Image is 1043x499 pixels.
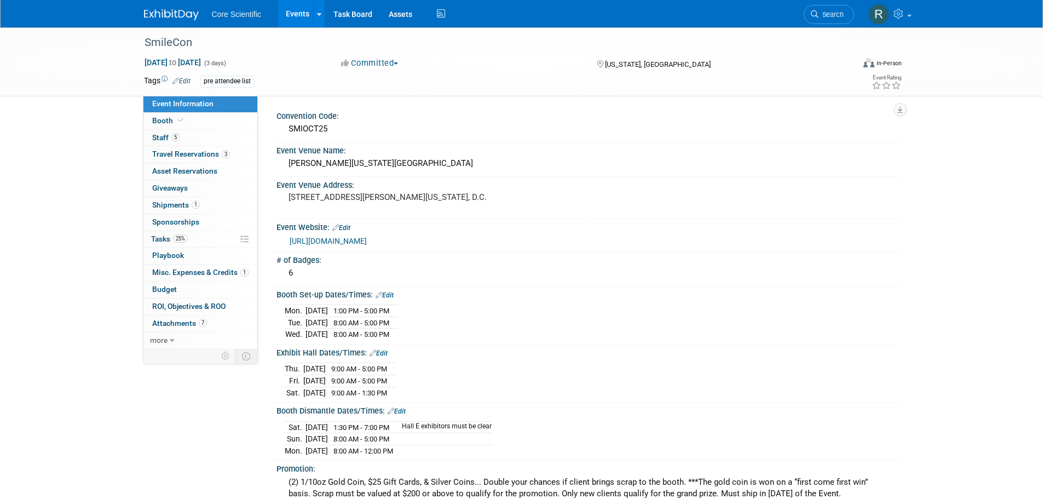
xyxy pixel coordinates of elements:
a: Budget [143,282,257,298]
a: Edit [376,291,394,299]
div: Promotion: [276,461,900,474]
span: Core Scientific [212,10,261,19]
td: Sat. [285,387,303,398]
a: Giveaways [143,180,257,197]
a: Sponsorships [143,214,257,231]
div: Event Venue Address: [276,177,900,191]
span: Staff [152,133,180,142]
a: Attachments7 [143,316,257,332]
i: Booth reservation complete [178,117,183,123]
span: (3 days) [203,60,226,67]
a: Playbook [143,248,257,264]
span: [DATE] [DATE] [144,58,201,67]
td: [DATE] [306,305,328,317]
a: Search [804,5,854,24]
img: Rachel Wolff [868,4,889,25]
a: [URL][DOMAIN_NAME] [290,237,367,245]
div: In-Person [876,59,902,67]
div: SmileCon [141,33,838,53]
div: Exhibit Hall Dates/Times: [276,345,900,359]
a: Edit [332,224,350,232]
span: 9:00 AM - 1:30 PM [331,389,387,397]
span: 9:00 AM - 5:00 PM [331,365,387,373]
div: Event Website: [276,219,900,233]
td: [DATE] [306,445,328,456]
td: [DATE] [306,421,328,433]
span: Sponsorships [152,217,199,226]
a: Tasks25% [143,231,257,248]
a: Edit [370,349,388,357]
a: Booth [143,113,257,129]
td: Sun. [285,433,306,445]
td: Wed. [285,329,306,340]
span: Attachments [152,319,207,328]
span: 1 [240,268,249,277]
span: Tasks [151,234,188,243]
a: Asset Reservations [143,163,257,180]
span: 1:00 PM - 5:00 PM [333,307,389,315]
td: [DATE] [303,387,326,398]
td: Mon. [285,445,306,456]
div: Booth Set-up Dates/Times: [276,286,900,301]
td: [DATE] [306,329,328,340]
span: Giveaways [152,183,188,192]
div: SMIOCT25 [285,121,891,137]
td: Thu. [285,363,303,375]
span: Event Information [152,99,214,108]
a: Travel Reservations3 [143,146,257,163]
a: Shipments1 [143,197,257,214]
span: 1:30 PM - 7:00 PM [333,423,389,432]
a: Staff5 [143,130,257,146]
a: Event Information [143,96,257,112]
span: 5 [171,133,180,141]
span: Budget [152,285,177,294]
span: 3 [222,150,230,158]
div: Event Rating [872,75,901,81]
button: Committed [337,58,402,69]
span: 8:00 AM - 5:00 PM [333,319,389,327]
td: Fri. [285,375,303,387]
span: Asset Reservations [152,167,217,175]
span: 7 [199,319,207,327]
td: Toggle Event Tabs [235,349,257,363]
pre: [STREET_ADDRESS][PERSON_NAME][US_STATE], D.C. [289,192,524,202]
a: ROI, Objectives & ROO [143,299,257,315]
div: Convention Code: [276,108,900,122]
a: Edit [388,408,406,415]
div: [PERSON_NAME][US_STATE][GEOGRAPHIC_DATA] [285,155,891,172]
div: Event Format [790,57,902,73]
span: [US_STATE], [GEOGRAPHIC_DATA] [605,60,711,68]
span: more [150,336,168,345]
div: # of Badges: [276,252,900,266]
td: Mon. [285,305,306,317]
td: [DATE] [306,433,328,445]
img: Format-Inperson.png [863,59,874,67]
a: Misc. Expenses & Credits1 [143,265,257,281]
span: Misc. Expenses & Credits [152,268,249,277]
div: Event Venue Name: [276,142,900,156]
td: Hall E exhibitors must be clear [395,421,492,433]
span: Playbook [152,251,184,260]
div: Booth Dismantle Dates/Times: [276,403,900,417]
span: Shipments [152,200,200,209]
span: ROI, Objectives & ROO [152,302,226,311]
span: 9:00 AM - 5:00 PM [331,377,387,385]
a: Edit [172,77,191,85]
a: more [143,332,257,349]
img: ExhibitDay [144,9,199,20]
td: Personalize Event Tab Strip [216,349,235,363]
span: 8:00 AM - 5:00 PM [333,330,389,339]
span: Booth [152,116,186,125]
span: to [168,58,178,67]
div: 6 [285,265,891,282]
span: Search [819,10,844,19]
span: 1 [192,200,200,209]
td: [DATE] [306,317,328,329]
span: 8:00 AM - 5:00 PM [333,435,389,443]
span: Travel Reservations [152,150,230,158]
span: 8:00 AM - 12:00 PM [333,447,393,455]
td: Tags [144,75,191,88]
span: 25% [173,234,188,243]
td: Tue. [285,317,306,329]
td: [DATE] [303,375,326,387]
